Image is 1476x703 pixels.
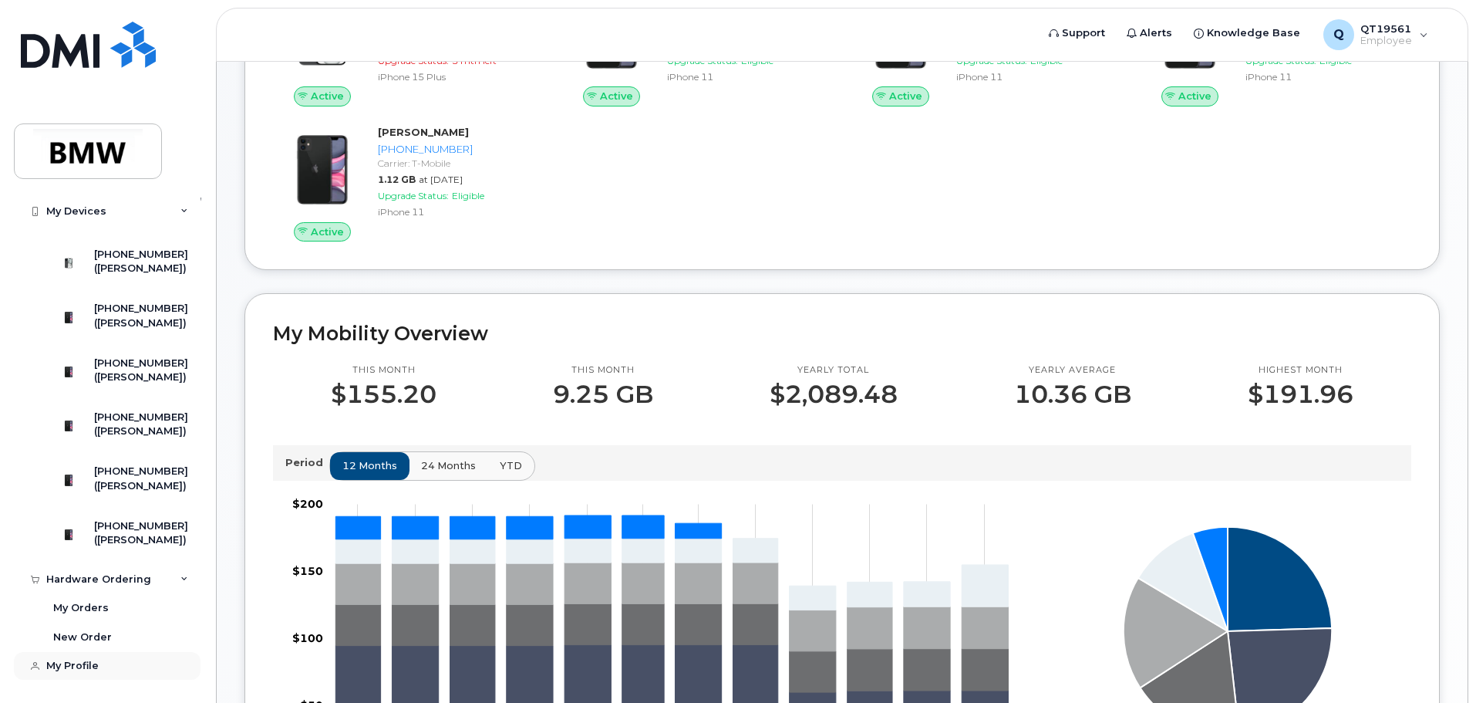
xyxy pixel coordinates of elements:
span: 5 mth left [452,55,497,66]
span: Active [600,89,633,103]
span: Active [889,89,922,103]
span: Eligible [741,55,773,66]
iframe: Messenger Launcher [1409,636,1464,691]
div: [PHONE_NUMBER] [378,142,537,157]
span: Upgrade Status: [1245,55,1316,66]
a: Active[PERSON_NAME][PHONE_NUMBER]Carrier: T-Mobile1.12 GBat [DATE]Upgrade Status:EligibleiPhone 11 [273,125,544,242]
g: Other Numbers [335,515,721,539]
p: Yearly average [1014,364,1131,377]
a: Alerts [1116,18,1183,49]
div: iPhone 15 Plus [378,70,537,83]
p: 9.25 GB [553,380,653,408]
span: Alerts [1140,25,1172,41]
span: Support [1062,25,1105,41]
span: 24 months [421,458,476,473]
a: Knowledge Base [1183,18,1311,49]
p: $155.20 [331,380,436,408]
span: Active [311,225,344,239]
g: 864-337-4471 [335,539,1008,610]
div: Carrier: T-Mobile [378,157,537,170]
p: $2,089.48 [770,380,898,408]
span: Upgrade Status: [667,55,738,66]
tspan: $100 [292,631,323,645]
p: $191.96 [1248,380,1353,408]
p: Highest month [1248,364,1353,377]
tspan: $150 [292,564,323,578]
span: QT19561 [1360,22,1412,35]
h2: My Mobility Overview [273,322,1411,345]
span: Upgrade Status: [378,190,449,201]
span: Q [1333,25,1344,44]
span: Eligible [1319,55,1352,66]
span: Eligible [452,190,484,201]
span: Upgrade Status: [956,55,1027,66]
a: Support [1038,18,1116,49]
span: 1.12 GB [378,174,416,185]
span: Active [1178,89,1211,103]
p: Yearly total [770,364,898,377]
p: Period [285,455,329,470]
div: iPhone 11 [1245,70,1405,83]
tspan: $200 [292,497,323,511]
span: Upgrade Status: [378,55,449,66]
p: 10.36 GB [1014,380,1131,408]
div: iPhone 11 [956,70,1116,83]
img: iPhone_11.jpg [285,133,359,207]
p: This month [553,364,653,377]
strong: [PERSON_NAME] [378,126,469,138]
span: Employee [1360,35,1412,47]
span: Active [311,89,344,103]
span: YTD [500,458,522,473]
span: Eligible [1030,55,1063,66]
div: QT19561 [1313,19,1439,50]
span: at [DATE] [419,174,463,185]
span: Knowledge Base [1207,25,1300,41]
div: iPhone 11 [378,205,537,218]
div: iPhone 11 [667,70,827,83]
p: This month [331,364,436,377]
